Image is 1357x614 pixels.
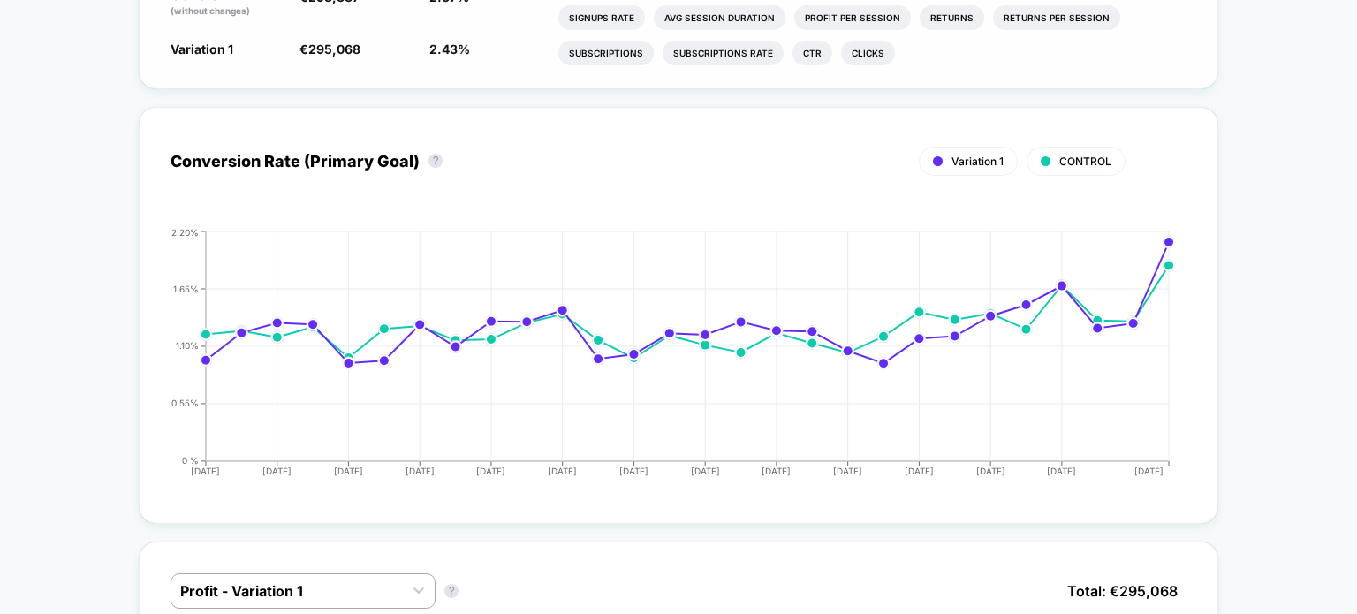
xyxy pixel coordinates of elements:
tspan: [DATE] [976,466,1005,476]
span: Total: € 295,068 [1058,573,1186,609]
tspan: [DATE] [762,466,791,476]
li: Profit Per Session [794,5,911,30]
li: Ctr [792,41,832,65]
tspan: 1.65% [173,284,199,294]
tspan: [DATE] [1048,466,1077,476]
tspan: [DATE] [548,466,577,476]
li: Avg Session Duration [654,5,785,30]
li: Subscriptions Rate [663,41,784,65]
li: Signups Rate [558,5,645,30]
tspan: [DATE] [619,466,648,476]
tspan: [DATE] [191,466,220,476]
tspan: [DATE] [1135,466,1164,476]
li: Returns [920,5,984,30]
li: Subscriptions [558,41,654,65]
tspan: [DATE] [262,466,292,476]
span: 2.43 % [429,42,470,57]
tspan: 2.20% [171,227,199,238]
span: € [299,42,360,57]
button: ? [428,154,443,168]
span: 295,068 [308,42,360,57]
tspan: 0 % [182,456,199,466]
li: Clicks [841,41,895,65]
tspan: [DATE] [905,466,934,476]
tspan: [DATE] [406,466,435,476]
tspan: [DATE] [833,466,862,476]
span: (without changes) [171,5,250,16]
tspan: [DATE] [691,466,720,476]
span: Variation 1 [951,155,1004,168]
tspan: 0.55% [171,398,199,409]
button: ? [444,584,459,598]
tspan: [DATE] [476,466,505,476]
span: Variation 1 [171,42,233,57]
tspan: 1.10% [176,341,199,352]
li: Returns Per Session [993,5,1120,30]
span: CONTROL [1059,155,1111,168]
tspan: [DATE] [334,466,363,476]
div: CONVERSION_RATE [153,227,1169,492]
